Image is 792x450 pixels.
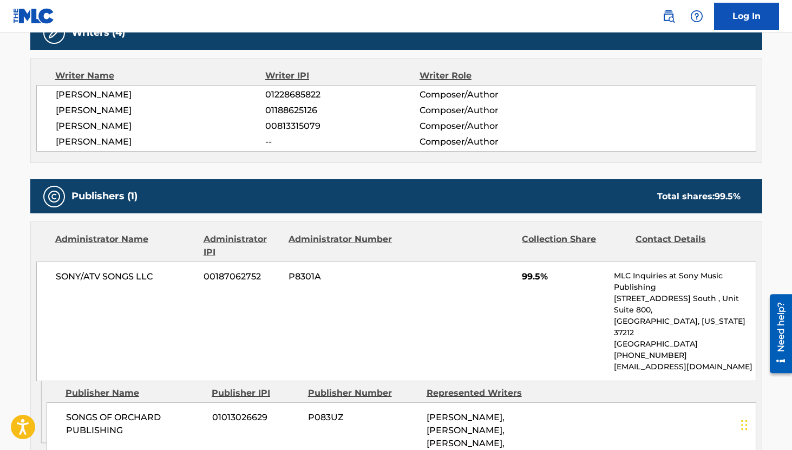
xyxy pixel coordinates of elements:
iframe: Resource Center [762,290,792,377]
div: Contact Details [636,233,741,259]
img: search [662,10,675,23]
div: Collection Share [522,233,627,259]
div: Administrator Name [55,233,195,259]
div: Drag [741,409,748,441]
a: Log In [714,3,779,30]
p: [GEOGRAPHIC_DATA], [US_STATE] 37212 [614,316,755,338]
span: SONY/ATV SONGS LLC [56,270,196,283]
div: Writer Role [420,69,560,82]
div: Writer Name [55,69,266,82]
span: Composer/Author [420,135,560,148]
span: [PERSON_NAME] [56,135,266,148]
iframe: Chat Widget [738,398,792,450]
span: 99.5% [522,270,606,283]
span: 01228685822 [265,88,419,101]
span: 99.5 % [715,191,741,201]
p: [GEOGRAPHIC_DATA] [614,338,755,350]
img: help [690,10,703,23]
p: MLC Inquiries at Sony Music Publishing [614,270,755,293]
div: Publisher Number [308,387,418,400]
img: Publishers [48,190,61,203]
span: Composer/Author [420,88,560,101]
span: Composer/Author [420,120,560,133]
span: 01013026629 [212,411,300,424]
p: [EMAIL_ADDRESS][DOMAIN_NAME] [614,361,755,373]
div: Total shares: [657,190,741,203]
span: [PERSON_NAME] [56,88,266,101]
img: MLC Logo [13,8,55,24]
div: Administrator IPI [204,233,280,259]
span: SONGS OF ORCHARD PUBLISHING [66,411,204,437]
h5: Writers (4) [71,27,125,39]
img: Writers [48,27,61,40]
h5: Publishers (1) [71,190,138,203]
div: Administrator Number [289,233,394,259]
span: P083UZ [308,411,418,424]
div: Help [686,5,708,27]
div: Publisher Name [66,387,204,400]
div: Writer IPI [265,69,420,82]
p: [PHONE_NUMBER] [614,350,755,361]
div: Publisher IPI [212,387,300,400]
span: [PERSON_NAME] [56,104,266,117]
a: Public Search [658,5,679,27]
span: P8301A [289,270,394,283]
span: -- [265,135,419,148]
span: 01188625126 [265,104,419,117]
span: Composer/Author [420,104,560,117]
div: Represented Writers [427,387,537,400]
span: 00813315079 [265,120,419,133]
span: [PERSON_NAME] [56,120,266,133]
p: [STREET_ADDRESS] South , Unit Suite 800, [614,293,755,316]
span: 00187062752 [204,270,280,283]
